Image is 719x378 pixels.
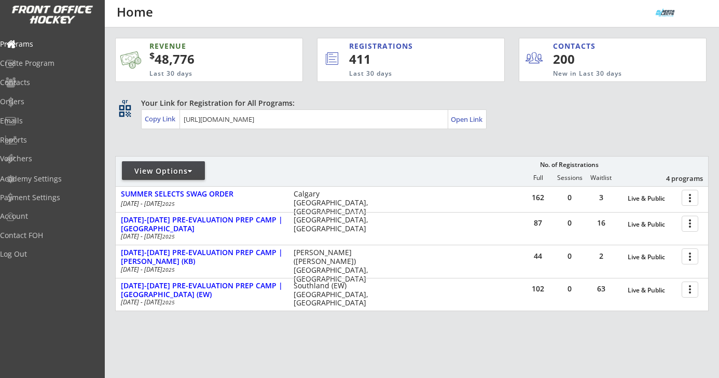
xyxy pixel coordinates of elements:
div: Your Link for Registration for All Programs: [141,98,676,108]
div: REGISTRATIONS [349,41,459,51]
div: 3 [586,194,617,201]
div: 0 [554,285,585,292]
a: Open Link [451,112,483,127]
div: 63 [586,285,617,292]
em: 2025 [162,266,175,273]
div: 4 programs [649,174,703,183]
div: View Options [122,166,205,176]
div: [DATE]-[DATE] PRE-EVALUATION PREP CAMP | [PERSON_NAME] (KB) [121,248,283,266]
sup: $ [149,49,155,62]
div: Copy Link [145,114,177,123]
button: more_vert [682,216,698,232]
div: 200 [553,50,617,68]
div: 16 [586,219,617,227]
div: No. of Registrations [537,161,601,169]
div: SUMMER SELECTS SWAG ORDER [121,190,283,199]
div: [DATE]-[DATE] PRE-EVALUATION PREP CAMP | [GEOGRAPHIC_DATA] [121,216,283,233]
div: 87 [522,219,554,227]
div: [DATE] - [DATE] [121,201,280,207]
div: Southland (EW) [GEOGRAPHIC_DATA], [GEOGRAPHIC_DATA] [294,282,375,307]
em: 2025 [162,233,175,240]
div: 102 [522,285,554,292]
div: 44 [522,253,554,260]
div: 0 [554,219,585,227]
div: [DATE] - [DATE] [121,233,280,240]
div: 162 [522,194,554,201]
div: Last 30 days [349,69,462,78]
div: Calgary [GEOGRAPHIC_DATA], [GEOGRAPHIC_DATA] [294,190,375,216]
div: New in Last 30 days [553,69,658,78]
div: Live & Public [628,195,676,202]
div: [DATE]-[DATE] PRE-EVALUATION PREP CAMP | [GEOGRAPHIC_DATA] (EW) [121,282,283,299]
div: Sessions [554,174,585,181]
div: [GEOGRAPHIC_DATA], [GEOGRAPHIC_DATA] [294,216,375,233]
div: [PERSON_NAME] ([PERSON_NAME]) [GEOGRAPHIC_DATA], [GEOGRAPHIC_DATA] [294,248,375,283]
div: 0 [554,194,585,201]
div: Live & Public [628,254,676,261]
div: REVENUE [149,41,256,51]
div: Last 30 days [149,69,256,78]
button: more_vert [682,282,698,298]
div: [DATE] - [DATE] [121,267,280,273]
div: Open Link [451,115,483,124]
em: 2025 [162,299,175,306]
div: Waitlist [585,174,616,181]
div: 2 [586,253,617,260]
div: 48,776 [149,50,270,68]
button: more_vert [682,248,698,264]
div: Live & Public [628,287,676,294]
div: 411 [349,50,469,68]
button: more_vert [682,190,698,206]
button: qr_code [117,103,133,119]
div: [DATE] - [DATE] [121,299,280,305]
div: CONTACTS [553,41,600,51]
div: 0 [554,253,585,260]
div: Live & Public [628,221,676,228]
div: Full [522,174,554,181]
div: qr [118,98,131,105]
em: 2025 [162,200,175,207]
